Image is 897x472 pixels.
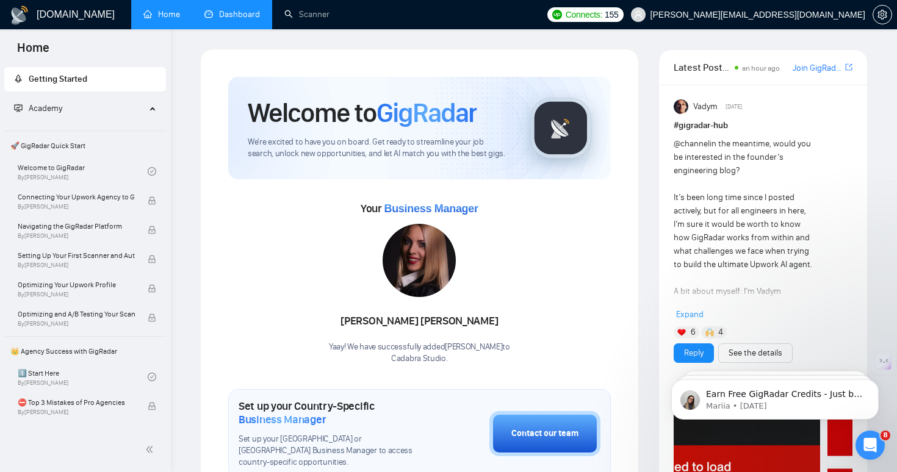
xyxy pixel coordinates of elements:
img: upwork-logo.png [552,10,562,20]
a: export [845,62,852,73]
span: Connects: [566,8,602,21]
p: Cadabra Studio . [329,353,510,365]
span: By [PERSON_NAME] [18,262,135,269]
div: Contact our team [511,427,578,440]
span: Optimizing and A/B Testing Your Scanner for Better Results [18,308,135,320]
span: GigRadar [376,96,477,129]
span: lock [148,402,156,410]
span: Connecting Your Upwork Agency to GigRadar [18,191,135,203]
span: Expand [676,309,704,320]
span: By [PERSON_NAME] [18,203,135,210]
div: Yaay! We have successfully added [PERSON_NAME] to [329,341,510,365]
a: setting [873,10,892,20]
span: Navigating the GigRadar Platform [18,220,135,232]
iframe: Intercom notifications message [653,354,897,439]
span: 🌚 Rookie Traps for New Agencies [18,426,135,438]
span: Earn Free GigRadar Credits - Just by Sharing Your Story! 💬 Want more credits for sending proposal... [53,35,211,336]
span: By [PERSON_NAME] [18,291,135,298]
h1: # gigradar-hub [674,119,852,132]
button: Contact our team [489,411,600,456]
span: By [PERSON_NAME] [18,320,135,327]
a: Join GigRadar Slack Community [793,62,843,75]
span: export [845,62,852,72]
span: double-left [145,443,157,456]
h1: Welcome to [248,96,477,129]
div: [PERSON_NAME] [PERSON_NAME] [329,311,510,332]
a: 1️⃣ Start HereBy[PERSON_NAME] [18,363,148,390]
span: Home [7,39,59,65]
p: Message from Mariia, sent 6w ago [53,47,211,58]
span: lock [148,284,156,293]
img: ❤️ [677,328,686,337]
span: user [634,10,643,19]
span: rocket [14,74,23,83]
span: 👑 Agency Success with GigRadar [5,339,165,363]
span: an hour ago [742,64,780,73]
span: 4 [718,326,723,338]
a: homeHome [143,9,180,20]
span: Optimizing Your Upwork Profile [18,279,135,291]
span: lock [148,313,156,322]
span: @channel [674,138,710,149]
span: Academy [14,103,62,113]
li: Getting Started [4,67,166,91]
a: See the details [729,346,782,360]
span: lock [148,226,156,234]
img: 1687098702249-120.jpg [383,224,456,297]
img: Vadym [674,99,688,114]
span: By [PERSON_NAME] [18,409,135,416]
a: Welcome to GigRadarBy[PERSON_NAME] [18,158,148,185]
span: Business Manager [384,202,478,215]
span: check-circle [148,167,156,176]
span: By [PERSON_NAME] [18,232,135,240]
span: Business Manager [239,413,326,426]
span: lock [148,196,156,205]
span: ⛔ Top 3 Mistakes of Pro Agencies [18,396,135,409]
span: Setting Up Your First Scanner and Auto-Bidder [18,249,135,262]
img: logo [10,5,29,25]
span: Getting Started [29,74,87,84]
img: 🙌 [705,328,714,337]
span: lock [148,255,156,263]
span: Vadym [693,100,718,113]
span: check-circle [148,373,156,381]
h1: Set up your Country-Specific [239,399,428,426]
span: Set up your [GEOGRAPHIC_DATA] or [GEOGRAPHIC_DATA] Business Manager to access country-specific op... [239,434,428,468]
span: 🚀 GigRadar Quick Start [5,134,165,158]
a: searchScanner [284,9,330,20]
span: 6 [691,326,696,338]
iframe: Intercom live chat [856,431,885,460]
span: Academy [29,103,62,113]
button: See the details [718,343,793,363]
img: gigradar-logo.png [530,98,591,159]
span: Latest Posts from the GigRadar Community [674,60,732,75]
button: Reply [674,343,714,363]
span: 8 [881,431,890,440]
span: We're excited to have you on board. Get ready to streamline your job search, unlock new opportuni... [248,137,511,160]
a: Reply [684,346,704,360]
span: setting [873,10,892,20]
button: setting [873,5,892,24]
a: dashboardDashboard [204,9,260,20]
span: 155 [605,8,618,21]
span: fund-projection-screen [14,104,23,112]
span: Your [361,202,478,215]
span: [DATE] [726,101,742,112]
